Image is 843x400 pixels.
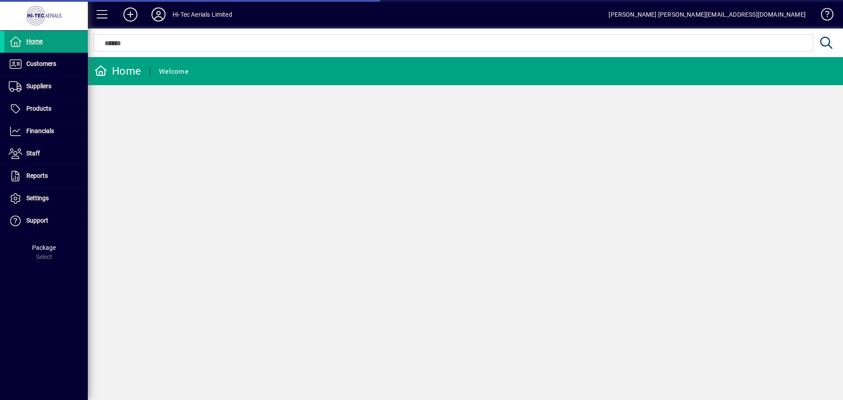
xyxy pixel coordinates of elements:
a: Financials [4,120,88,142]
span: Home [26,38,43,45]
span: Customers [26,60,56,67]
span: Settings [26,195,49,202]
span: Products [26,105,51,112]
a: Reports [4,165,88,187]
span: Support [26,217,48,224]
div: Hi-Tec Aerials Limited [173,7,232,22]
button: Profile [144,7,173,22]
span: Package [32,244,56,251]
span: Suppliers [26,83,51,90]
a: Staff [4,143,88,165]
button: Add [116,7,144,22]
a: Support [4,210,88,232]
div: Welcome [159,65,188,79]
div: [PERSON_NAME] [PERSON_NAME][EMAIL_ADDRESS][DOMAIN_NAME] [609,7,806,22]
a: Products [4,98,88,120]
a: Customers [4,53,88,75]
a: Knowledge Base [814,2,832,30]
a: Suppliers [4,76,88,97]
div: Home [94,64,141,78]
span: Staff [26,150,40,157]
span: Financials [26,127,54,134]
a: Settings [4,187,88,209]
span: Reports [26,172,48,179]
